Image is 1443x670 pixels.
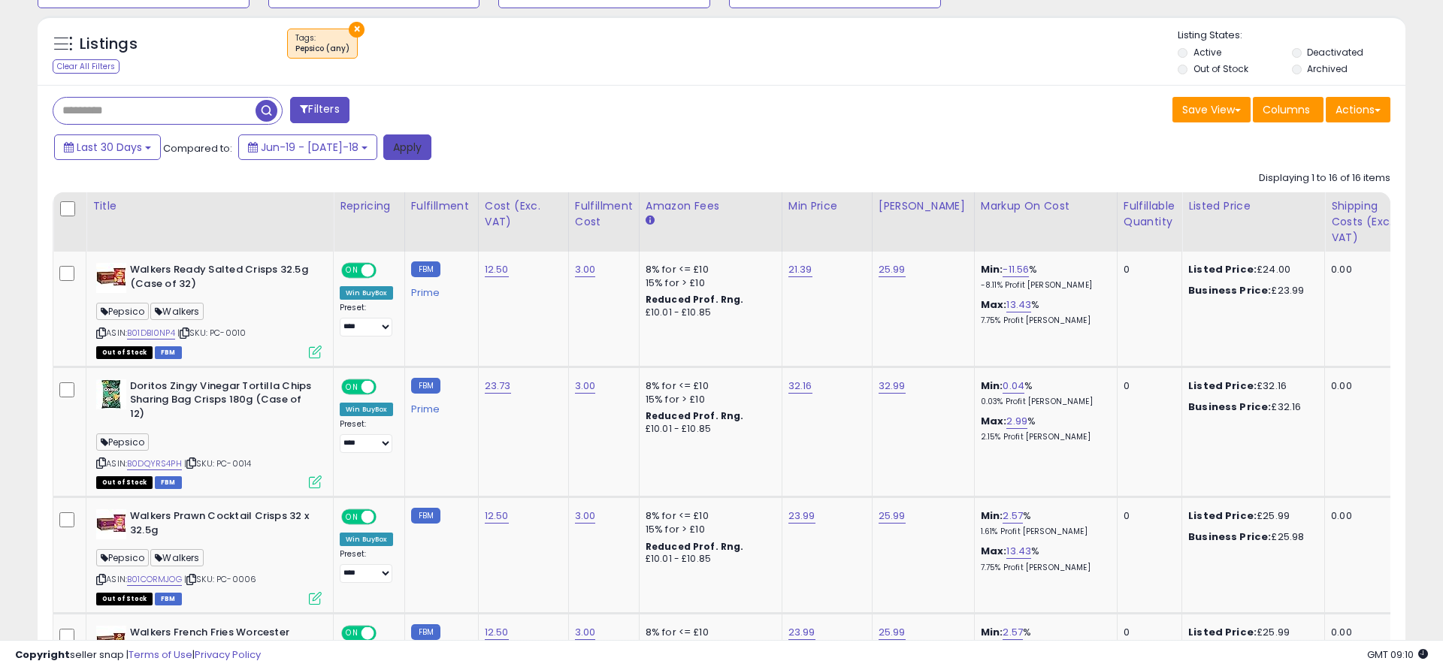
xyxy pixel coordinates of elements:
[981,626,1106,653] div: %
[340,419,393,453] div: Preset:
[349,22,365,38] button: ×
[646,214,655,228] small: Amazon Fees.
[981,544,1007,558] b: Max:
[155,476,182,489] span: FBM
[411,624,440,640] small: FBM
[788,198,866,214] div: Min Price
[261,140,358,155] span: Jun-19 - [DATE]-18
[1331,626,1403,639] div: 0.00
[150,303,204,320] span: Walkers
[96,346,153,359] span: All listings that are currently out of stock and unavailable for purchase on Amazon
[374,380,398,393] span: OFF
[1188,263,1313,276] div: £24.00
[1253,97,1324,122] button: Columns
[343,380,362,393] span: ON
[646,523,770,536] div: 15% for > £10
[981,545,1106,572] div: %
[1188,400,1313,414] div: £32.16
[1331,379,1403,393] div: 0.00
[879,262,906,277] a: 25.99
[646,263,770,276] div: 8% for <= £10
[646,423,770,436] div: £10.01 - £10.85
[96,549,149,566] span: Pepsico
[150,549,204,566] span: Walkers
[575,198,633,230] div: Fulfillment Cost
[96,379,126,409] img: 51W08RqdvwL._SL40_.jpg
[383,134,431,160] button: Apply
[411,508,440,524] small: FBM
[981,262,1003,276] b: Min:
[981,432,1106,442] p: 2.15% Profit [PERSON_NAME]
[1193,46,1221,59] label: Active
[981,298,1106,326] div: %
[1188,509,1313,523] div: £25.99
[1006,544,1031,559] a: 13.43
[411,378,440,394] small: FBM
[646,393,770,406] div: 15% for > £10
[485,198,562,230] div: Cost (Exc. VAT)
[1307,46,1363,59] label: Deactivated
[485,262,509,277] a: 12.50
[981,509,1003,523] b: Min:
[981,414,1007,428] b: Max:
[163,141,232,155] span: Compared to:
[1124,263,1170,276] div: 0
[485,625,509,640] a: 12.50
[485,379,511,394] a: 23.73
[981,625,1003,639] b: Min:
[646,409,744,422] b: Reduced Prof. Rng.
[96,509,126,539] img: 41VFvO8RTgS._SL40_.jpg
[295,32,349,55] span: Tags :
[1124,198,1175,230] div: Fulfillable Quantity
[96,509,322,603] div: ASIN:
[1188,262,1257,276] b: Listed Price:
[575,379,596,394] a: 3.00
[1188,400,1271,414] b: Business Price:
[981,315,1106,326] p: 7.75% Profit [PERSON_NAME]
[96,379,322,487] div: ASIN:
[1124,626,1170,639] div: 0
[343,264,362,277] span: ON
[981,379,1003,393] b: Min:
[127,573,182,586] a: B01CORMJOG
[290,97,349,123] button: Filters
[1188,626,1313,639] div: £25.99
[1307,62,1348,75] label: Archived
[177,327,246,339] span: | SKU: PC-0010
[1331,198,1408,246] div: Shipping Costs (Exc. VAT)
[879,509,906,524] a: 25.99
[981,263,1106,291] div: %
[1003,262,1029,277] a: -11.56
[1178,29,1405,43] p: Listing States:
[788,625,815,640] a: 23.99
[1326,97,1390,122] button: Actions
[411,261,440,277] small: FBM
[1331,509,1403,523] div: 0.00
[981,509,1106,537] div: %
[1188,625,1257,639] b: Listed Price:
[485,509,509,524] a: 12.50
[96,263,126,293] img: 41cPAbgI3YL._SL40_.jpg
[1263,102,1310,117] span: Columns
[92,198,327,214] div: Title
[96,593,153,605] span: All listings that are currently out of stock and unavailable for purchase on Amazon
[96,263,322,357] div: ASIN:
[340,286,393,300] div: Win BuyBox
[130,626,313,657] b: Walkers French Fries Worcester Sauce Snacks Crisps 21g
[575,625,596,640] a: 3.00
[981,280,1106,291] p: -8.11% Profit [PERSON_NAME]
[1188,198,1318,214] div: Listed Price
[96,626,126,656] img: 51qkeXPBddL._SL40_.jpg
[1188,283,1271,297] b: Business Price:
[411,198,472,214] div: Fulfillment
[195,647,261,662] a: Privacy Policy
[1003,379,1024,394] a: 0.04
[340,533,393,546] div: Win BuyBox
[1188,509,1257,523] b: Listed Price:
[981,379,1106,407] div: %
[1003,625,1023,640] a: 2.57
[184,573,256,585] span: | SKU: PC-0006
[96,476,153,489] span: All listings that are currently out of stock and unavailable for purchase on Amazon
[184,457,251,469] span: | SKU: PC-0014
[788,509,815,524] a: 23.99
